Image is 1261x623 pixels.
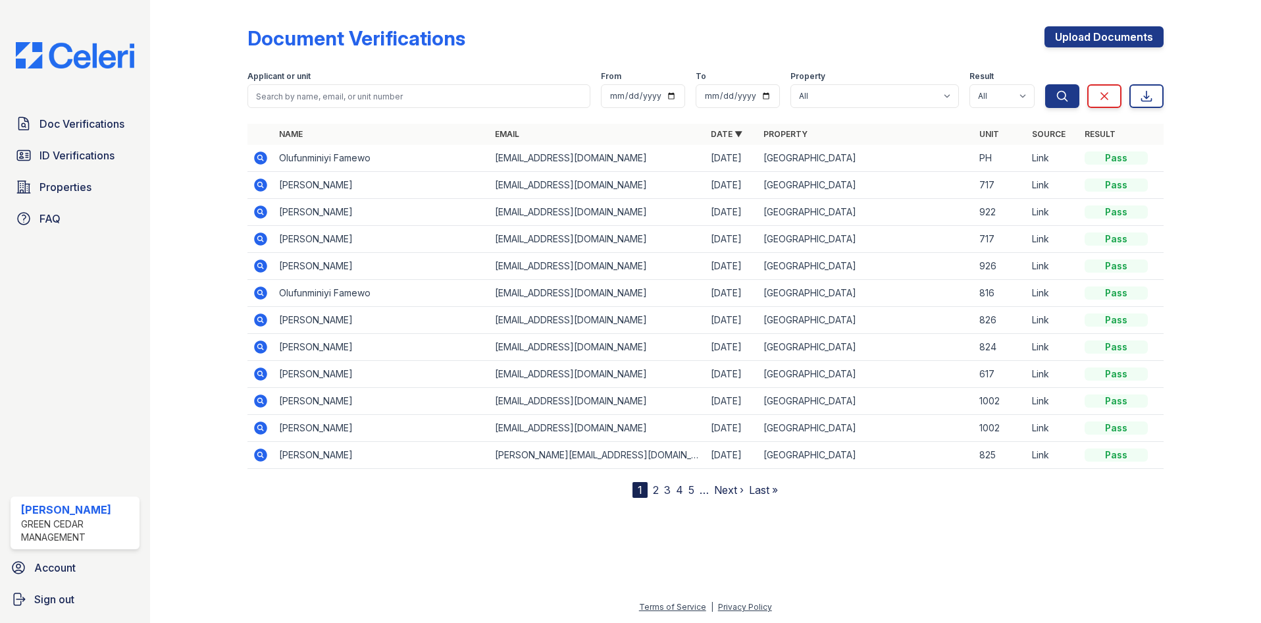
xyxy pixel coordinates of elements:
td: [PERSON_NAME] [274,307,490,334]
td: PH [974,145,1027,172]
td: [DATE] [706,145,758,172]
a: 4 [676,483,683,497]
td: [PERSON_NAME] [274,172,490,199]
div: [PERSON_NAME] [21,502,134,518]
td: [GEOGRAPHIC_DATA] [758,442,974,469]
label: From [601,71,621,82]
div: Green Cedar Management [21,518,134,544]
td: Link [1027,145,1079,172]
td: 1002 [974,388,1027,415]
a: Name [279,129,303,139]
td: [PERSON_NAME] [274,199,490,226]
div: 1 [632,482,648,498]
a: Properties [11,174,140,200]
td: [EMAIL_ADDRESS][DOMAIN_NAME] [490,199,706,226]
input: Search by name, email, or unit number [247,84,590,108]
td: [EMAIL_ADDRESS][DOMAIN_NAME] [490,226,706,253]
a: Property [763,129,808,139]
td: [EMAIL_ADDRESS][DOMAIN_NAME] [490,280,706,307]
td: [DATE] [706,253,758,280]
td: 717 [974,226,1027,253]
td: Link [1027,280,1079,307]
td: [PERSON_NAME] [274,361,490,388]
button: Sign out [5,586,145,612]
td: [GEOGRAPHIC_DATA] [758,388,974,415]
td: Olufunminiyi Famewo [274,145,490,172]
div: Pass [1085,232,1148,246]
td: [EMAIL_ADDRESS][DOMAIN_NAME] [490,145,706,172]
td: Link [1027,307,1079,334]
td: [PERSON_NAME] [274,334,490,361]
div: Pass [1085,448,1148,462]
span: Sign out [34,591,74,607]
div: Pass [1085,205,1148,219]
a: 3 [664,483,671,497]
div: Pass [1085,286,1148,300]
a: Result [1085,129,1116,139]
div: Pass [1085,178,1148,192]
label: To [696,71,706,82]
td: Link [1027,253,1079,280]
td: 824 [974,334,1027,361]
td: Link [1027,334,1079,361]
a: Upload Documents [1044,26,1164,47]
a: Account [5,555,145,581]
span: Account [34,560,76,576]
label: Property [790,71,825,82]
a: FAQ [11,205,140,232]
td: 825 [974,442,1027,469]
a: Terms of Service [639,602,706,612]
div: Document Verifications [247,26,465,50]
td: [PERSON_NAME] [274,226,490,253]
div: | [711,602,713,612]
td: Link [1027,388,1079,415]
td: [DATE] [706,199,758,226]
td: [DATE] [706,307,758,334]
a: Next › [714,483,744,497]
span: FAQ [39,211,61,227]
td: Link [1027,226,1079,253]
td: [DATE] [706,361,758,388]
td: [EMAIL_ADDRESS][DOMAIN_NAME] [490,388,706,415]
td: [GEOGRAPHIC_DATA] [758,334,974,361]
td: 717 [974,172,1027,199]
label: Result [969,71,994,82]
td: [GEOGRAPHIC_DATA] [758,172,974,199]
a: ID Verifications [11,142,140,169]
a: Privacy Policy [718,602,772,612]
span: Doc Verifications [39,116,124,132]
td: [DATE] [706,442,758,469]
div: Pass [1085,340,1148,354]
td: Link [1027,199,1079,226]
div: Pass [1085,394,1148,408]
td: 922 [974,199,1027,226]
td: [GEOGRAPHIC_DATA] [758,415,974,442]
td: [DATE] [706,226,758,253]
span: Properties [39,179,91,195]
div: Pass [1085,421,1148,435]
td: Link [1027,415,1079,442]
div: Pass [1085,151,1148,165]
td: [DATE] [706,172,758,199]
td: [GEOGRAPHIC_DATA] [758,307,974,334]
td: [GEOGRAPHIC_DATA] [758,226,974,253]
img: CE_Logo_Blue-a8612792a0a2168367f1c8372b55b34899dd931a85d93a1a3d3e32e68fde9ad4.png [5,42,145,68]
a: Unit [979,129,999,139]
a: 5 [688,483,694,497]
div: Pass [1085,259,1148,273]
td: [GEOGRAPHIC_DATA] [758,280,974,307]
td: [DATE] [706,388,758,415]
td: [DATE] [706,415,758,442]
a: 2 [653,483,659,497]
td: [GEOGRAPHIC_DATA] [758,199,974,226]
td: [GEOGRAPHIC_DATA] [758,361,974,388]
td: [PERSON_NAME] [274,253,490,280]
a: Date ▼ [711,129,742,139]
span: … [700,482,709,498]
td: [GEOGRAPHIC_DATA] [758,253,974,280]
div: Pass [1085,367,1148,381]
td: [EMAIL_ADDRESS][DOMAIN_NAME] [490,307,706,334]
div: Pass [1085,313,1148,327]
td: 826 [974,307,1027,334]
a: Last » [749,483,778,497]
